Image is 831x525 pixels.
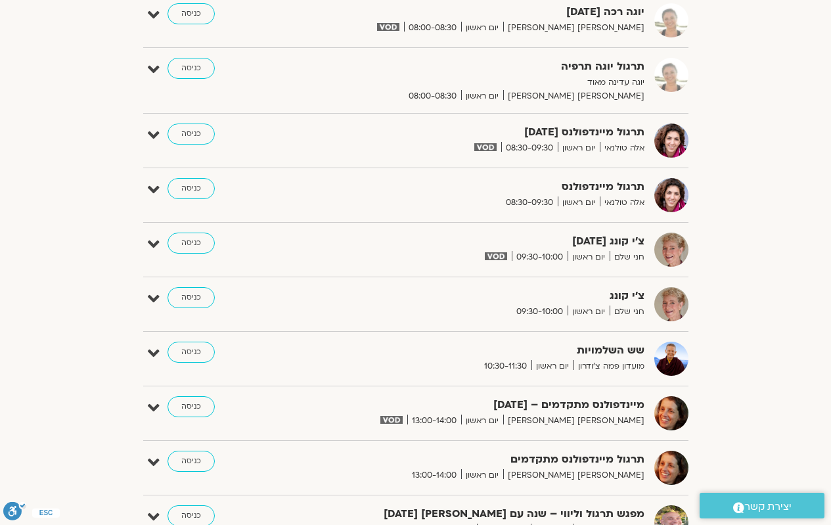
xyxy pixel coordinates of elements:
span: אלה טולנאי [600,196,644,210]
span: 08:00-08:30 [404,89,461,103]
span: [PERSON_NAME] [PERSON_NAME] [503,414,644,428]
a: כניסה [168,3,215,24]
span: מועדון פמה צ'ודרון [573,359,644,373]
strong: תרגול מיינדפולנס [323,178,644,196]
a: כניסה [168,342,215,363]
img: vodicon [377,23,399,31]
span: 13:00-14:00 [407,468,461,482]
p: יוגה עדינה מאוד [323,76,644,89]
a: כניסה [168,124,215,145]
a: כניסה [168,178,215,199]
strong: צ’י קונג [DATE] [323,233,644,250]
span: 08:30-09:30 [501,141,558,155]
span: יום ראשון [461,468,503,482]
span: חני שלם [610,305,644,319]
span: 13:00-14:00 [407,414,461,428]
a: כניסה [168,58,215,79]
a: כניסה [168,451,215,472]
strong: מפגש תרגול וליווי – שנה עם [PERSON_NAME] [DATE] [323,505,644,523]
span: יום ראשון [558,196,600,210]
strong: יוגה רכה [DATE] [323,3,644,21]
a: יצירת קשר [700,493,824,518]
span: 08:00-08:30 [404,21,461,35]
strong: צ'י קונג [323,287,644,305]
a: כניסה [168,233,215,254]
span: 09:30-10:00 [512,250,568,264]
span: [PERSON_NAME] [PERSON_NAME] [503,89,644,103]
span: יום ראשון [461,89,503,103]
a: כניסה [168,396,215,417]
span: יום ראשון [461,414,503,428]
span: [PERSON_NAME] [PERSON_NAME] [503,468,644,482]
strong: שש השלמויות [323,342,644,359]
span: יום ראשון [558,141,600,155]
span: 08:30-09:30 [501,196,558,210]
strong: תרגול מיינדפולנס [DATE] [323,124,644,141]
span: יצירת קשר [744,498,792,516]
img: vodicon [474,143,496,151]
span: יום ראשון [568,250,610,264]
span: אלה טולנאי [600,141,644,155]
strong: מיינדפולנס מתקדמים – [DATE] [323,396,644,414]
strong: תרגול מיינדפולנס מתקדמים [323,451,644,468]
span: 10:30-11:30 [480,359,531,373]
img: vodicon [485,252,506,260]
span: יום ראשון [531,359,573,373]
span: [PERSON_NAME] [PERSON_NAME] [503,21,644,35]
strong: תרגול יוגה תרפיה [323,58,644,76]
span: חני שלם [610,250,644,264]
span: 09:30-10:00 [512,305,568,319]
span: יום ראשון [568,305,610,319]
span: יום ראשון [461,21,503,35]
a: כניסה [168,287,215,308]
img: vodicon [380,416,402,424]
